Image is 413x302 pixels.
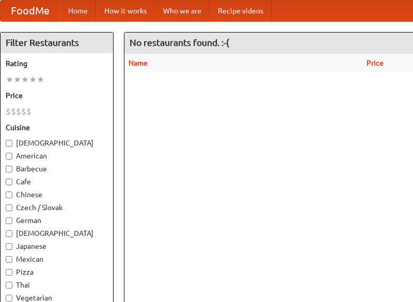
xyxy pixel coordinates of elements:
label: Barbecue [6,164,108,174]
input: German [6,217,12,224]
input: Barbecue [6,166,12,172]
input: Thai [6,282,12,289]
input: [DEMOGRAPHIC_DATA] [6,140,12,147]
a: Recipe videos [210,1,272,21]
label: Cafe [6,177,108,187]
li: $ [16,106,21,117]
label: Japanese [6,241,108,251]
input: Vegetarian [6,295,12,301]
h4: Filter Restaurants [1,33,113,53]
input: [DEMOGRAPHIC_DATA] [6,230,12,237]
label: German [6,215,108,226]
label: Pizza [6,267,108,277]
input: Chinese [6,192,12,198]
label: [DEMOGRAPHIC_DATA] [6,228,108,239]
a: Price [367,59,384,67]
li: ★ [29,74,37,85]
li: ★ [13,74,21,85]
input: Mexican [6,256,12,263]
li: ★ [21,74,29,85]
ng-pluralize: No restaurants found. :-( [130,38,229,47]
label: Thai [6,280,108,290]
a: Home [60,1,96,21]
input: Cafe [6,179,12,185]
a: Who we are [155,1,210,21]
li: ★ [6,74,13,85]
label: [DEMOGRAPHIC_DATA] [6,138,108,148]
label: Mexican [6,254,108,264]
li: $ [6,106,11,117]
input: Czech / Slovak [6,204,12,211]
label: American [6,151,108,161]
label: Czech / Slovak [6,202,108,213]
input: Japanese [6,243,12,250]
li: ★ [37,74,44,85]
h5: Rating [6,58,108,69]
input: Pizza [6,269,12,276]
label: Chinese [6,189,108,200]
h5: Price [6,90,108,101]
a: Name [129,59,148,67]
a: How it works [96,1,155,21]
li: $ [11,106,16,117]
li: $ [26,106,31,117]
a: FoodMe [1,1,60,21]
h5: Cuisine [6,122,108,133]
input: American [6,153,12,160]
li: $ [21,106,26,117]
